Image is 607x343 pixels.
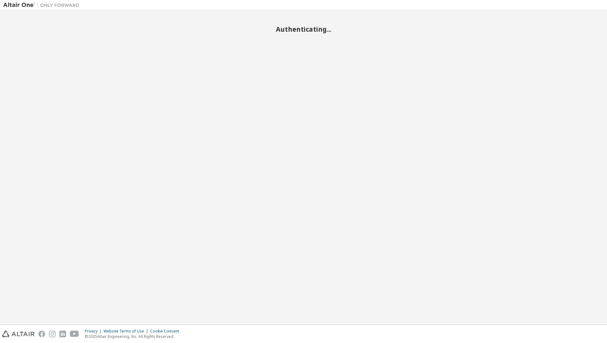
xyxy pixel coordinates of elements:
img: linkedin.svg [59,331,66,337]
img: altair_logo.svg [2,331,35,337]
div: Privacy [85,329,103,334]
div: Cookie Consent [150,329,183,334]
img: Altair One [3,2,83,8]
h2: Authenticating... [3,25,604,33]
div: Website Terms of Use [103,329,150,334]
img: youtube.svg [70,331,79,337]
img: instagram.svg [49,331,56,337]
p: © 2025 Altair Engineering, Inc. All Rights Reserved. [85,334,183,339]
img: facebook.svg [38,331,45,337]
